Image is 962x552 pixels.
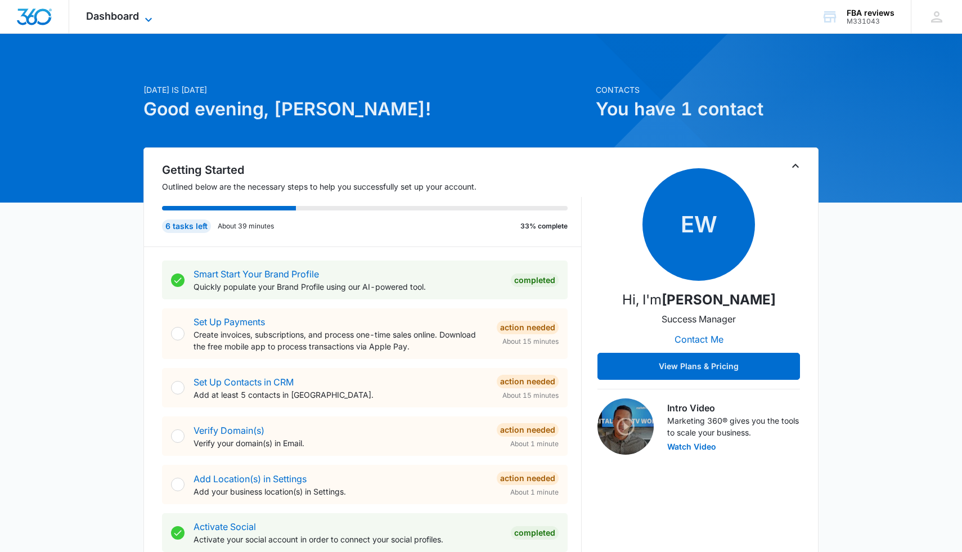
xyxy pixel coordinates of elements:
a: Smart Start Your Brand Profile [194,268,319,280]
div: Action Needed [497,472,559,485]
p: Hi, I'm [622,290,776,310]
h1: You have 1 contact [596,96,819,123]
p: Create invoices, subscriptions, and process one-time sales online. Download the free mobile app t... [194,329,488,352]
span: About 15 minutes [502,391,559,401]
p: About 39 minutes [218,221,274,231]
div: Completed [511,273,559,287]
span: EW [642,168,755,281]
div: 6 tasks left [162,219,211,233]
p: Verify your domain(s) in Email. [194,437,488,449]
p: Add your business location(s) in Settings. [194,486,488,497]
button: View Plans & Pricing [597,353,800,380]
div: Action Needed [497,321,559,334]
strong: [PERSON_NAME] [662,291,776,308]
button: Toggle Collapse [789,159,802,173]
div: Action Needed [497,375,559,388]
div: Completed [511,526,559,540]
div: Action Needed [497,423,559,437]
p: Success Manager [662,312,736,326]
p: Contacts [596,84,819,96]
span: About 1 minute [510,487,559,497]
div: account id [847,17,894,25]
p: Outlined below are the necessary steps to help you successfully set up your account. [162,181,582,192]
button: Contact Me [663,326,735,353]
h3: Intro Video [667,401,800,415]
button: Watch Video [667,443,716,451]
a: Activate Social [194,521,256,532]
a: Set Up Contacts in CRM [194,376,294,388]
h1: Good evening, [PERSON_NAME]! [143,96,589,123]
a: Set Up Payments [194,316,265,327]
p: Quickly populate your Brand Profile using our AI-powered tool. [194,281,502,293]
p: 33% complete [520,221,568,231]
p: Marketing 360® gives you the tools to scale your business. [667,415,800,438]
h2: Getting Started [162,161,582,178]
span: About 15 minutes [502,336,559,347]
a: Add Location(s) in Settings [194,473,307,484]
span: About 1 minute [510,439,559,449]
p: Add at least 5 contacts in [GEOGRAPHIC_DATA]. [194,389,488,401]
a: Verify Domain(s) [194,425,264,436]
span: Dashboard [86,10,139,22]
p: [DATE] is [DATE] [143,84,589,96]
div: account name [847,8,894,17]
img: Intro Video [597,398,654,455]
p: Activate your social account in order to connect your social profiles. [194,533,502,545]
